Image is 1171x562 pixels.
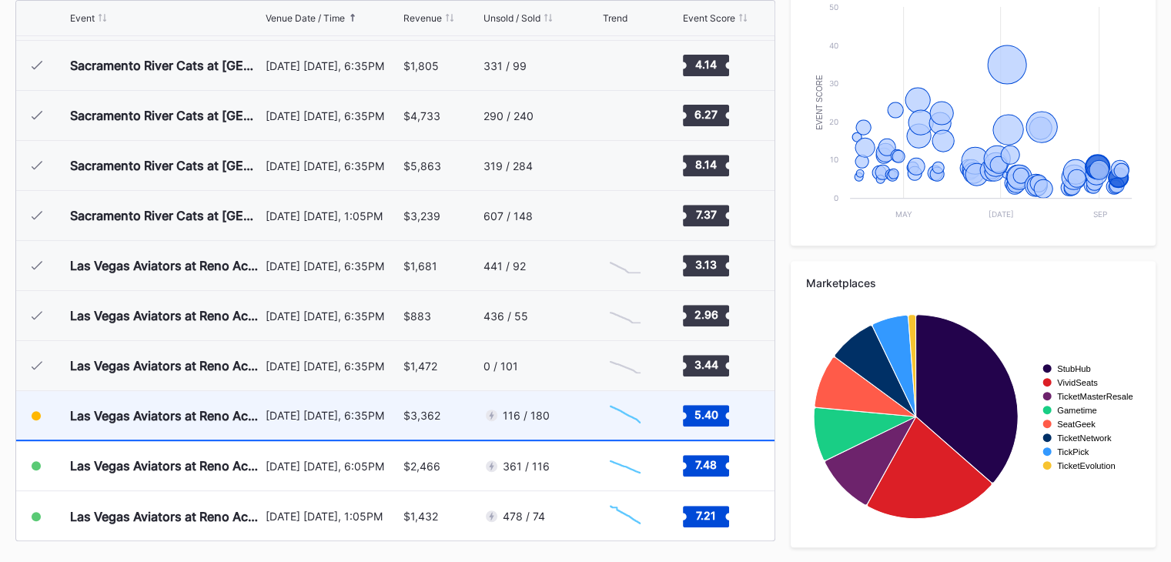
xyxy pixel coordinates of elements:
text: SeatGeek [1057,420,1096,429]
text: 8.14 [695,158,717,171]
div: $1,432 [403,510,438,523]
div: [DATE] [DATE], 1:05PM [266,510,400,523]
text: 7.48 [695,458,717,471]
div: [DATE] [DATE], 1:05PM [266,209,400,222]
div: Venue Date / Time [266,12,345,24]
div: 331 / 99 [483,59,527,72]
div: [DATE] [DATE], 6:35PM [266,360,400,373]
text: 10 [830,155,838,164]
svg: Chart title [602,396,648,435]
text: [DATE] [989,209,1014,219]
div: Event [70,12,95,24]
text: 6.27 [694,108,718,121]
text: 7.37 [695,208,716,221]
text: May [895,209,912,219]
div: 478 / 74 [503,510,545,523]
div: [DATE] [DATE], 6:35PM [266,159,400,172]
text: Event Score [815,75,824,130]
text: 3.13 [695,258,717,271]
text: 4.14 [695,58,717,71]
text: 5.40 [694,407,718,420]
svg: Chart title [602,146,648,185]
text: 3.44 [694,358,718,371]
text: VividSeats [1057,378,1098,387]
div: [DATE] [DATE], 6:35PM [266,109,400,122]
div: Las Vegas Aviators at Reno Aces [70,458,262,473]
svg: Chart title [602,246,648,285]
div: Las Vegas Aviators at Reno Aces [70,509,262,524]
text: 20 [829,117,838,126]
svg: Chart title [806,301,1139,532]
div: 361 / 116 [503,460,550,473]
svg: Chart title [602,497,648,536]
div: $1,681 [403,259,437,273]
div: 116 / 180 [503,409,550,422]
div: $883 [403,309,431,323]
text: 50 [829,2,838,12]
div: 319 / 284 [483,159,533,172]
div: 607 / 148 [483,209,533,222]
svg: Chart title [602,346,648,385]
div: [DATE] [DATE], 6:35PM [266,309,400,323]
div: Unsold / Sold [483,12,540,24]
text: StubHub [1057,364,1091,373]
div: 436 / 55 [483,309,528,323]
text: 7.21 [696,508,716,521]
text: 2.96 [694,308,718,321]
div: [DATE] [DATE], 6:35PM [266,259,400,273]
svg: Chart title [602,447,648,485]
div: Trend [602,12,627,24]
text: TicketEvolution [1057,461,1115,470]
div: Marketplaces [806,276,1140,289]
div: $5,863 [403,159,441,172]
text: 30 [829,79,838,88]
div: [DATE] [DATE], 6:35PM [266,409,400,422]
div: Las Vegas Aviators at Reno Aces [70,358,262,373]
div: $3,239 [403,209,440,222]
svg: Chart title [602,46,648,85]
div: $2,466 [403,460,440,473]
div: Las Vegas Aviators at Reno Aces [70,258,262,273]
div: 441 / 92 [483,259,526,273]
div: [DATE] [DATE], 6:05PM [266,460,400,473]
div: [DATE] [DATE], 6:35PM [266,59,400,72]
svg: Chart title [602,196,648,235]
text: TicketNetwork [1057,433,1112,443]
svg: Chart title [602,296,648,335]
text: Sep [1093,209,1107,219]
div: $3,362 [403,409,440,422]
div: Sacramento River Cats at [GEOGRAPHIC_DATA] Aces [70,58,262,73]
text: Gametime [1057,406,1097,415]
div: Las Vegas Aviators at Reno Aces [70,408,262,423]
div: Sacramento River Cats at [GEOGRAPHIC_DATA] Aces [70,208,262,223]
div: $1,472 [403,360,437,373]
text: TicketMasterResale [1057,392,1133,401]
div: Event Score [683,12,735,24]
div: $4,733 [403,109,440,122]
div: Sacramento River Cats at [GEOGRAPHIC_DATA] Aces [70,158,262,173]
div: 0 / 101 [483,360,518,373]
text: TickPick [1057,447,1089,457]
svg: Chart title [602,96,648,135]
div: Revenue [403,12,442,24]
div: 290 / 240 [483,109,534,122]
text: 0 [834,193,838,202]
div: Sacramento River Cats at [GEOGRAPHIC_DATA] Aces [70,108,262,123]
div: $1,805 [403,59,439,72]
div: Las Vegas Aviators at Reno Aces [70,308,262,323]
text: 40 [829,41,838,50]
